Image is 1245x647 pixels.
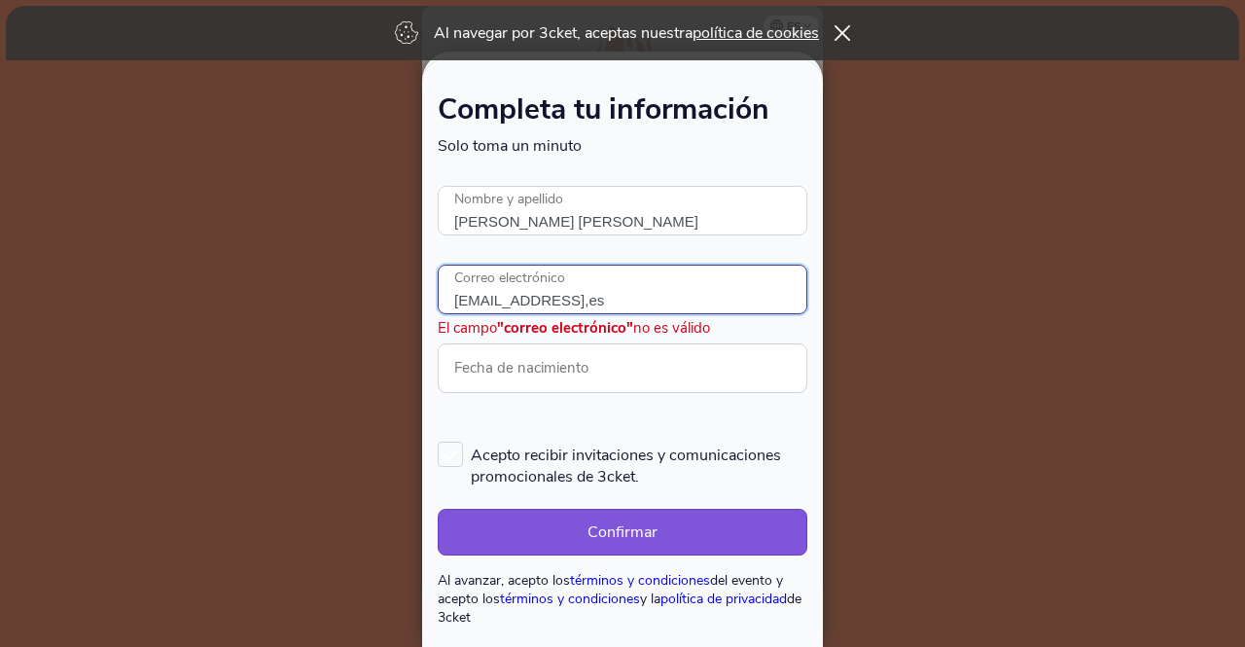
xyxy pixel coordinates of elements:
input: Nombre y apellido [438,186,807,235]
p: Solo toma un minuto [438,135,807,157]
a: términos y condiciones [500,590,640,608]
label: Nombre y apellido [438,186,580,214]
a: política de cookies [693,22,819,44]
b: "correo electrónico" [497,318,633,338]
input: Correo electrónico [438,265,807,314]
a: términos y condiciones [570,571,710,590]
input: Fecha de nacimiento [438,343,807,393]
p: Al navegar por 3cket, aceptas nuestra [434,22,819,44]
div: El campo no es válido [438,318,710,338]
button: Confirmar [438,509,807,556]
span: Acepto recibir invitaciones y comunicaciones promocionales de 3cket. [471,442,807,487]
label: Correo electrónico [438,265,582,293]
h1: Completa tu información [438,96,807,135]
p: Al avanzar, acepto los del evento y acepto los y la de 3cket [438,571,807,627]
a: política de privacidad [660,590,787,608]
